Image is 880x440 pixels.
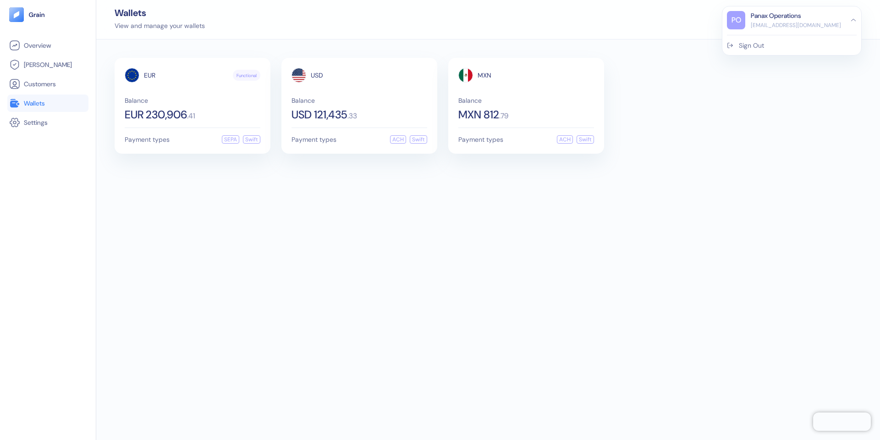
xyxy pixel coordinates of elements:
span: USD [311,72,323,78]
span: . 33 [347,112,357,120]
div: Swift [243,135,260,144]
span: Payment types [291,136,336,143]
div: Panax Operations [751,11,801,21]
a: [PERSON_NAME] [9,59,87,70]
span: Payment types [125,136,170,143]
span: Balance [125,97,260,104]
span: USD 121,435 [291,109,347,120]
iframe: Chatra live chat [813,412,871,431]
span: . 41 [187,112,195,120]
span: MXN [478,72,491,78]
span: Settings [24,118,48,127]
span: MXN 812 [458,109,499,120]
img: logo [28,11,45,18]
a: Settings [9,117,87,128]
a: Wallets [9,98,87,109]
span: Wallets [24,99,45,108]
span: Customers [24,79,56,89]
div: Swift [410,135,427,144]
div: SEPA [222,135,239,144]
div: ACH [557,135,573,144]
span: Balance [291,97,427,104]
div: Swift [577,135,594,144]
span: [PERSON_NAME] [24,60,72,69]
div: View and manage your wallets [115,21,205,31]
span: Balance [458,97,594,104]
a: Overview [9,40,87,51]
span: Payment types [458,136,503,143]
div: ACH [390,135,406,144]
img: logo-tablet-V2.svg [9,7,24,22]
span: EUR 230,906 [125,109,187,120]
div: PO [727,11,745,29]
span: EUR [144,72,155,78]
a: Customers [9,78,87,89]
div: [EMAIL_ADDRESS][DOMAIN_NAME] [751,21,841,29]
span: Functional [236,72,257,79]
span: Overview [24,41,51,50]
span: . 79 [499,112,508,120]
div: Wallets [115,8,205,17]
div: Sign Out [739,41,764,50]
